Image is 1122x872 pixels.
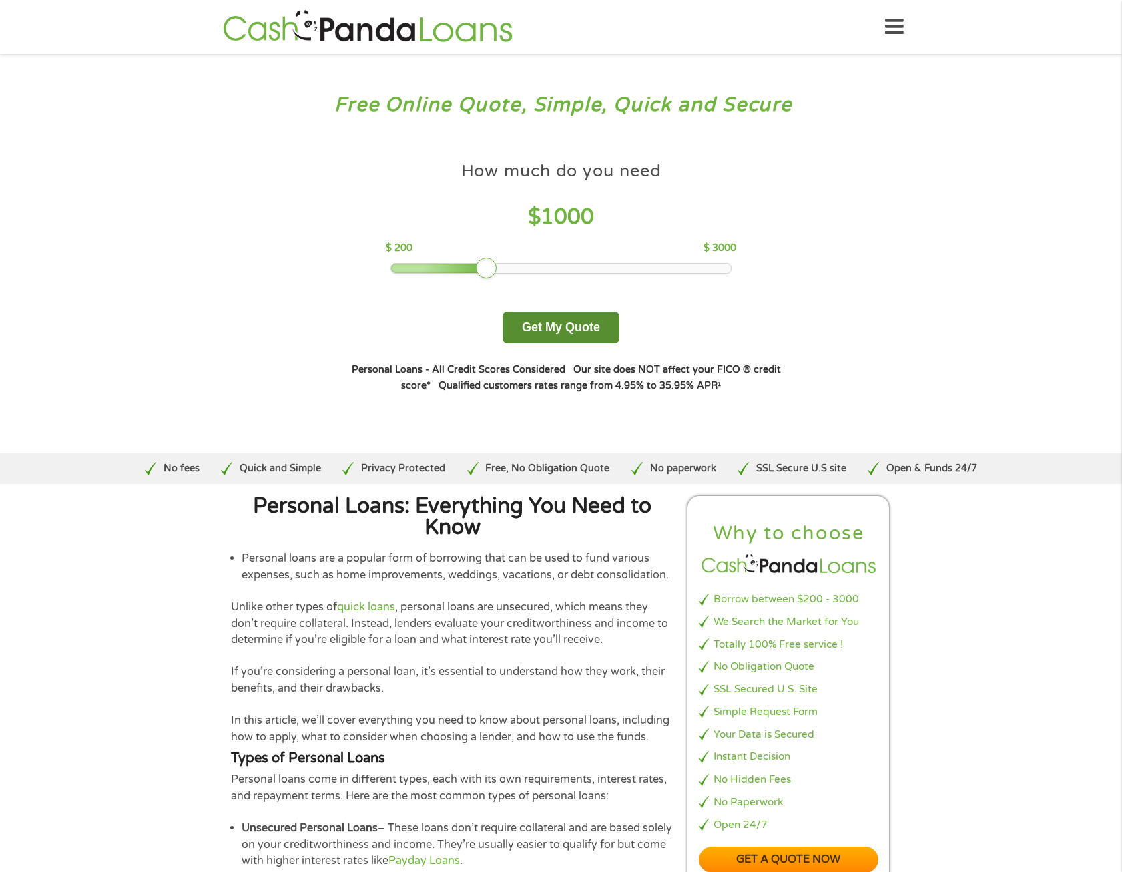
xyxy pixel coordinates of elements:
p: $ 3000 [704,241,736,256]
li: Simple Request Form [699,704,879,720]
strong: Unsecured Personal Loans [242,821,378,835]
li: SSL Secured U.S. Site [699,682,879,697]
p: $ 200 [386,241,412,256]
li: Personal loans are a popular form of borrowing that can be used to fund various expenses, such as... [242,550,674,583]
strong: Qualified customers rates range from 4.95% to 35.95% APR¹ [439,380,721,391]
p: Quick and Simple [240,461,321,476]
p: No fees [164,461,200,476]
p: Privacy Protected [361,461,445,476]
strong: Our site does NOT affect your FICO ® credit score* [401,364,781,391]
span: 1000 [541,204,594,230]
li: No Paperwork [699,795,879,810]
p: No paperwork [650,461,716,476]
img: GetLoanNow Logo [219,8,517,46]
p: If you’re considering a personal loan, it’s essential to understand how they work, their benefits... [231,664,674,696]
li: Borrow between $200 - 3000 [699,592,879,607]
p: Free, No Obligation Quote [485,461,609,476]
h4: How much do you need [461,160,661,182]
li: No Obligation Quote [699,659,879,674]
li: Your Data is Secured [699,727,879,742]
li: We Search the Market for You [699,614,879,630]
p: In this article, we’ll cover everything you need to know about personal loans, including how to a... [231,712,674,745]
p: Open & Funds 24/7 [886,461,977,476]
li: Totally 100% Free service ! [699,637,879,652]
li: Open 24/7 [699,817,879,833]
h3: Free Online Quote, Simple, Quick and Secure [39,93,1084,118]
h2: Why to choose [699,521,879,546]
h4: Types of Personal Loans [231,750,674,767]
strong: Personal Loans - All Credit Scores Considered [352,364,565,375]
p: Personal loans come in different types, each with its own requirements, interest rates, and repay... [231,771,674,804]
a: quick loans [337,600,395,614]
li: Instant Decision [699,749,879,765]
h4: $ [386,204,736,231]
button: Get My Quote [503,312,619,343]
p: Unlike other types of , personal loans are unsecured, which means they don’t require collateral. ... [231,599,674,648]
h2: Personal Loans: Everything You Need to Know [231,496,674,538]
li: – These loans don’t require collateral and are based solely on your creditworthiness and income. ... [242,820,674,869]
p: SSL Secure U.S site [756,461,846,476]
li: No Hidden Fees [699,772,879,787]
a: Payday Loans [388,854,460,867]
